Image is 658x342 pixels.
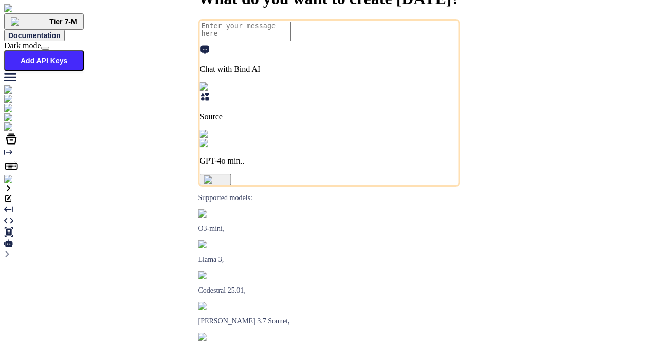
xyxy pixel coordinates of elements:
span: Dark mode [4,41,41,50]
p: O3-mini, [198,225,460,233]
img: GPT-4o mini [200,139,251,148]
button: Add API Keys [4,50,84,71]
p: Chat with Bind AI [200,65,459,74]
img: claude [198,333,226,341]
p: Source [200,112,459,121]
img: icon [204,175,227,184]
img: darkCloudIdeIcon [4,122,72,132]
img: chat [4,104,26,113]
span: Documentation [8,31,61,40]
p: Supported models: [198,194,460,202]
p: Codestral 25.01, [198,286,460,295]
img: premium [11,17,49,26]
p: GPT-4o min.. [200,156,459,166]
button: premiumTier 7-M [4,13,84,30]
span: Tier 7-M [49,17,77,26]
img: chat [4,85,26,95]
img: Pick Models [200,130,249,139]
img: claude [198,302,226,310]
img: githubLight [4,113,51,122]
img: Llama2 [198,240,229,248]
button: Documentation [4,30,65,41]
img: GPT-4 [198,209,226,218]
img: Mistral-AI [198,271,237,279]
img: settings [4,175,38,184]
p: [PERSON_NAME] 3.7 Sonnet, [198,317,460,326]
p: Llama 3, [198,256,460,264]
img: Pick Tools [200,82,243,92]
img: ai-studio [4,95,41,104]
img: Bind AI [4,4,39,13]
